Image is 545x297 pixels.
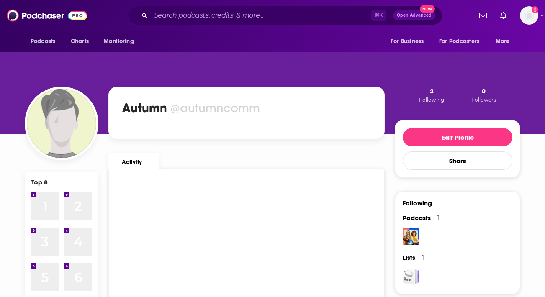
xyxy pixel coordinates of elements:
[430,87,434,95] span: 2
[25,33,66,49] button: open menu
[439,36,479,47] span: For Podcasters
[371,10,386,21] span: ⌘ K
[469,87,499,103] button: 0Followers
[391,36,424,47] span: For Business
[403,199,432,207] div: Following
[108,153,159,169] a: Activity
[31,36,55,47] span: Podcasts
[403,268,419,285] a: The Top Innovation And Future Technology Podcasts In The World
[151,9,371,22] input: Search podcasts, credits, & more...
[520,6,538,25] span: Logged in as autumncomm
[497,8,510,23] a: Show notifications dropdown
[98,33,144,49] button: open menu
[496,36,510,47] span: More
[420,5,435,13] span: New
[31,178,48,186] div: Top 8
[27,89,96,158] img: Autumn
[471,97,496,103] span: Followers
[434,33,491,49] button: open menu
[403,214,431,222] span: Podcasts
[490,33,520,49] button: open menu
[71,36,89,47] span: Charts
[482,87,486,95] span: 0
[393,10,435,20] button: Open AdvancedNew
[520,6,538,25] img: User Profile
[397,13,432,18] span: Open Advanced
[170,101,260,115] div: @autumncomm
[122,100,167,115] h1: Autumn
[419,97,444,103] span: Following
[403,128,512,146] button: Edit Profile
[65,33,94,49] a: Charts
[520,6,538,25] button: Show profile menu
[437,214,440,222] div: 1
[403,228,419,245] img: We Need To Talk NOW
[403,151,512,170] button: Share
[7,8,87,23] img: Podchaser - Follow, Share and Rate Podcasts
[422,254,424,261] div: 1
[385,33,434,49] button: open menu
[532,6,538,13] svg: Add a profile image
[104,36,134,47] span: Monitoring
[476,8,490,23] a: Show notifications dropdown
[128,6,442,25] div: Search podcasts, credits, & more...
[416,87,447,103] button: 2Following
[403,253,415,261] span: Lists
